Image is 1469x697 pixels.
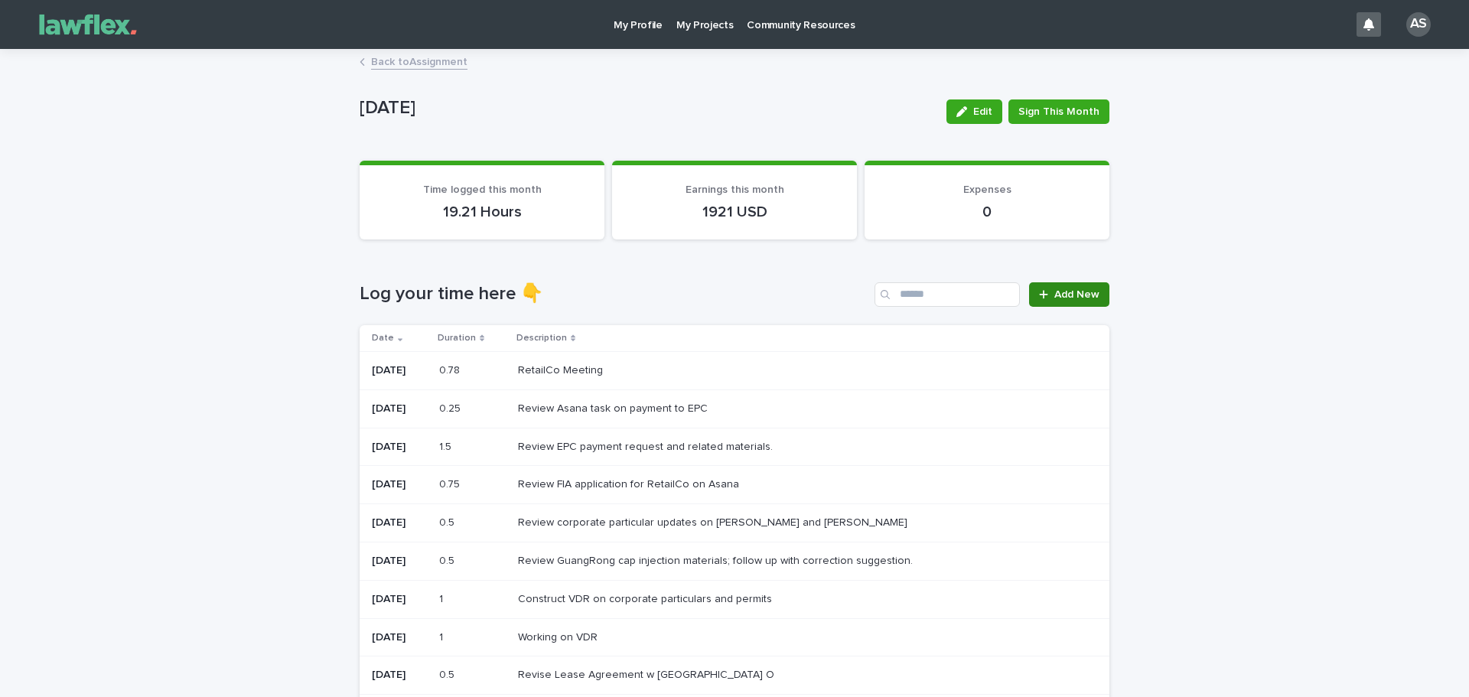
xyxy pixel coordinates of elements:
input: Search [875,282,1020,307]
p: [DATE] [372,631,427,644]
p: Duration [438,330,476,347]
p: Review FIA application for RetailCo on Asana [518,475,742,491]
p: 0.5 [439,552,458,568]
tr: [DATE]11 Working on VDRWorking on VDR [360,618,1109,656]
tr: [DATE]0.250.25 Review Asana task on payment to EPCReview Asana task on payment to EPC [360,389,1109,428]
p: [DATE] [360,97,934,119]
p: [DATE] [372,478,427,491]
tr: [DATE]0.750.75 Review FIA application for RetailCo on AsanaReview FIA application for RetailCo on... [360,466,1109,504]
a: Add New [1029,282,1109,307]
a: Back toAssignment [371,52,467,70]
span: Add New [1054,289,1099,300]
p: 0.25 [439,399,464,415]
p: 0 [883,203,1091,221]
p: Review EPC payment request and related materials. [518,438,776,454]
span: Edit [973,106,992,117]
p: 1921 USD [630,203,839,221]
tr: [DATE]0.50.5 Revise Lease Agreement w [GEOGRAPHIC_DATA] ORevise Lease Agreement w [GEOGRAPHIC_DAT... [360,656,1109,695]
div: AS [1406,12,1431,37]
span: Earnings this month [686,184,784,195]
p: Construct VDR on corporate particulars and permits [518,590,775,606]
p: Date [372,330,394,347]
p: Review Asana task on payment to EPC [518,399,711,415]
p: 0.75 [439,475,463,491]
span: Sign This Month [1018,104,1099,119]
p: Working on VDR [518,628,601,644]
h1: Log your time here 👇 [360,283,868,305]
tr: [DATE]1.51.5 Review EPC payment request and related materials.Review EPC payment request and rela... [360,428,1109,466]
span: Expenses [963,184,1011,195]
p: [DATE] [372,364,427,377]
tr: [DATE]0.780.78 RetailCo MeetingRetailCo Meeting [360,351,1109,389]
p: Review corporate particular updates on [PERSON_NAME] and [PERSON_NAME] [518,513,910,529]
p: Description [516,330,567,347]
tr: [DATE]11 Construct VDR on corporate particulars and permitsConstruct VDR on corporate particulars... [360,580,1109,618]
p: 0.5 [439,513,458,529]
button: Edit [946,99,1002,124]
p: RetailCo Meeting [518,361,606,377]
img: Gnvw4qrBSHOAfo8VMhG6 [31,9,145,40]
p: [DATE] [372,669,427,682]
p: 1.5 [439,438,454,454]
p: [DATE] [372,516,427,529]
p: Review GuangRong cap injection materials; follow up with correction suggestion. [518,552,916,568]
p: 0.78 [439,361,463,377]
button: Sign This Month [1008,99,1109,124]
p: [DATE] [372,593,427,606]
tr: [DATE]0.50.5 Review GuangRong cap injection materials; follow up with correction suggestion.Revie... [360,542,1109,580]
p: [DATE] [372,555,427,568]
p: 19.21 Hours [378,203,586,221]
p: Revise Lease Agreement w [GEOGRAPHIC_DATA] O [518,666,777,682]
p: 1 [439,590,446,606]
span: Time logged this month [423,184,542,195]
p: [DATE] [372,441,427,454]
tr: [DATE]0.50.5 Review corporate particular updates on [PERSON_NAME] and [PERSON_NAME]Review corpora... [360,504,1109,542]
p: 0.5 [439,666,458,682]
p: [DATE] [372,402,427,415]
p: 1 [439,628,446,644]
